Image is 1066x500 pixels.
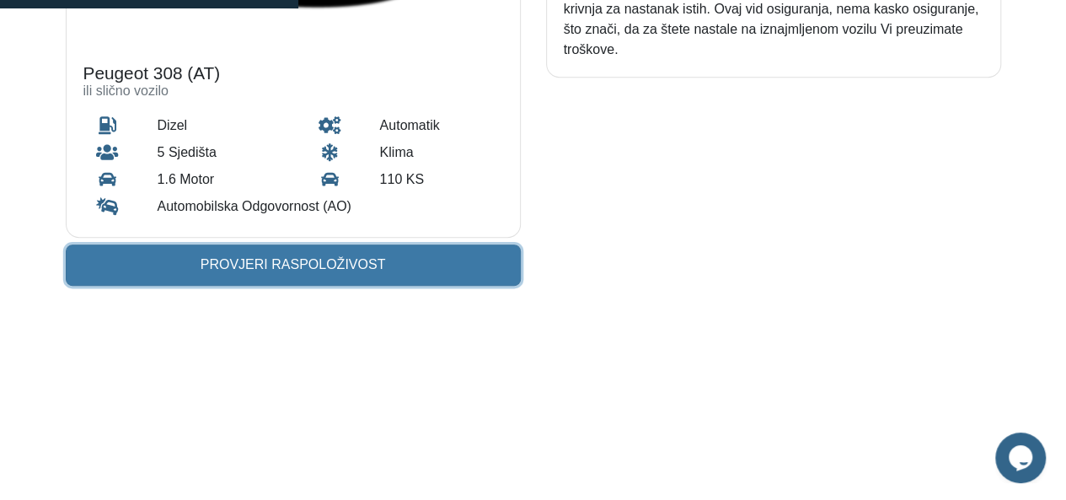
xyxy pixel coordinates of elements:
[145,193,516,220] div: Automobilska Odgovornost (AO)
[367,112,515,139] div: automatik
[145,139,293,166] div: 5 Sjedišta
[145,112,293,139] div: dizel
[995,433,1049,483] iframe: chat widget
[145,166,293,193] div: 1.6 Motor
[83,83,503,99] h6: ili slično vozilo
[367,166,515,193] div: 110 KS
[66,245,521,285] a: Provjeri raspoloživost
[367,139,515,166] div: Klima
[83,63,503,84] h4: Peugeot 308 (AT)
